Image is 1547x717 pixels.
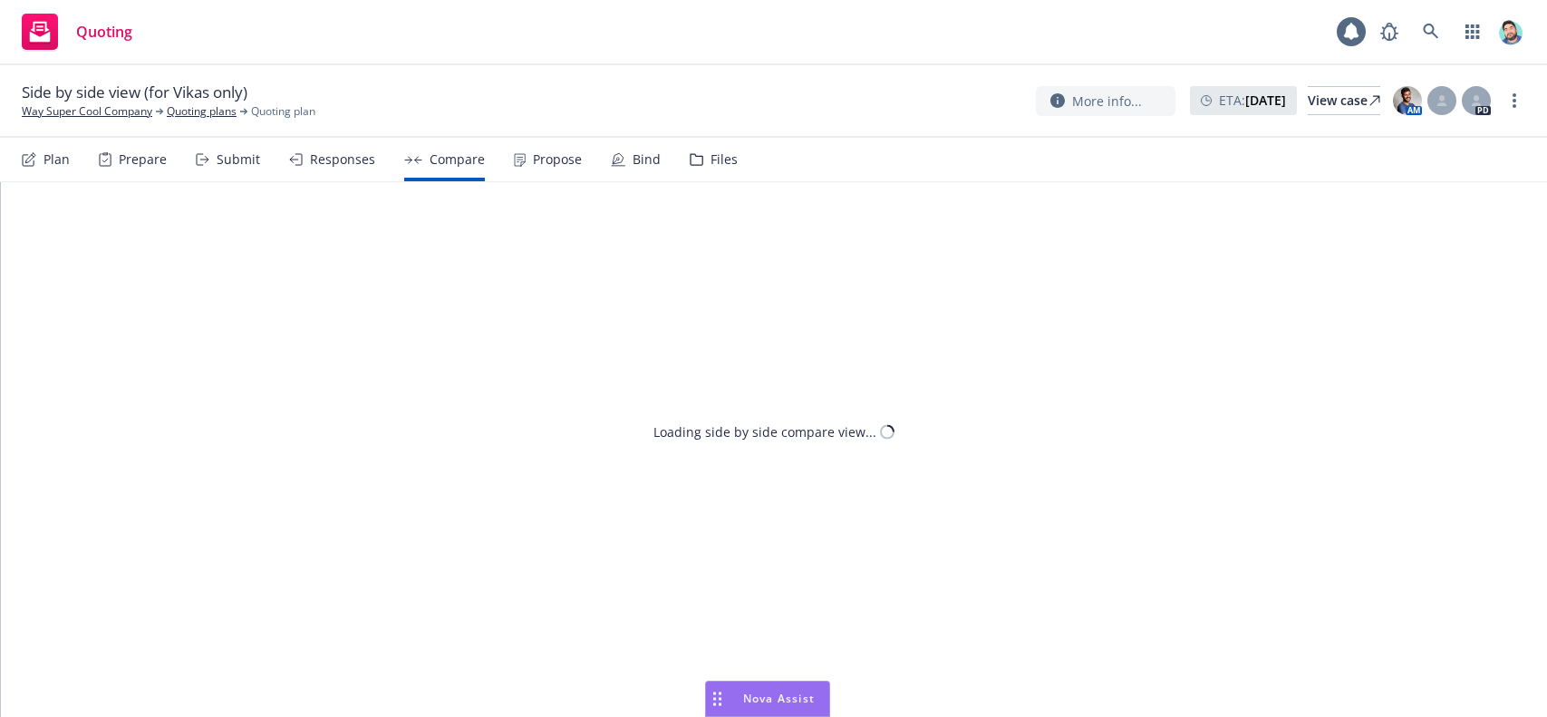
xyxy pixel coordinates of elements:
[711,152,738,167] div: Files
[1393,86,1422,115] img: photo
[653,422,876,441] div: Loading side by side compare view...
[22,82,247,103] span: Side by side view (for Vikas only)
[1413,14,1449,50] a: Search
[1308,87,1380,114] div: View case
[76,24,132,39] span: Quoting
[310,152,375,167] div: Responses
[251,103,315,120] span: Quoting plan
[119,152,167,167] div: Prepare
[217,152,260,167] div: Submit
[743,691,815,706] span: Nova Assist
[167,103,237,120] a: Quoting plans
[1219,91,1286,110] span: ETA :
[15,6,140,57] a: Quoting
[430,152,485,167] div: Compare
[1036,86,1175,116] button: More info...
[533,152,582,167] div: Propose
[1503,90,1525,111] a: more
[22,103,152,120] a: Way Super Cool Company
[1455,14,1491,50] a: Switch app
[1496,17,1525,46] img: photo
[44,152,70,167] div: Plan
[1072,92,1142,111] span: More info...
[705,681,830,717] button: Nova Assist
[1371,14,1407,50] a: Report a Bug
[1308,86,1380,115] a: View case
[633,152,661,167] div: Bind
[706,682,729,716] div: Drag to move
[1245,92,1286,109] strong: [DATE]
